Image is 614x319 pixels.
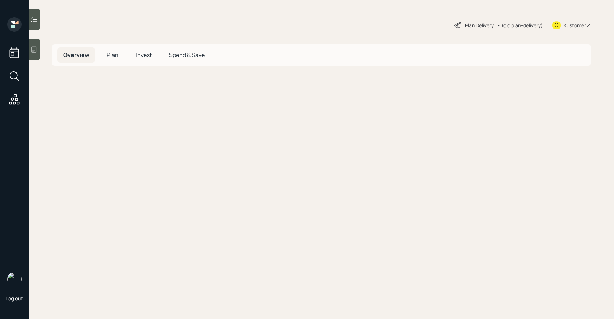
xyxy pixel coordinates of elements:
span: Invest [136,51,152,59]
div: Plan Delivery [465,22,494,29]
img: sami-boghos-headshot.png [7,272,22,286]
div: Log out [6,295,23,302]
span: Plan [107,51,118,59]
div: • (old plan-delivery) [497,22,543,29]
span: Spend & Save [169,51,205,59]
span: Overview [63,51,89,59]
div: Kustomer [564,22,586,29]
